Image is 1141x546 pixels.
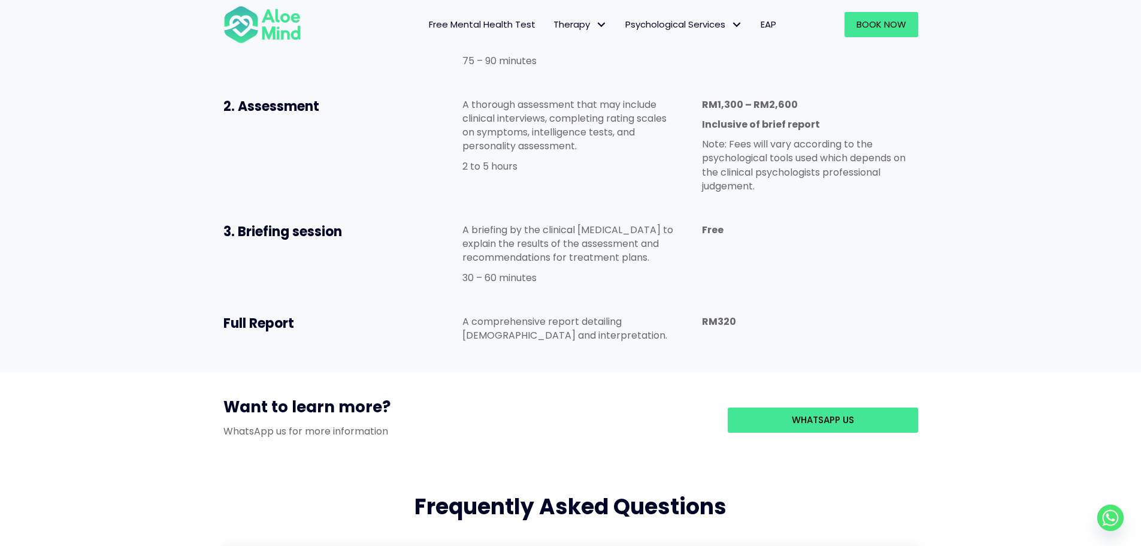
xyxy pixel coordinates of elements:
a: Whatsapp [1097,505,1124,531]
span: 2. Assessment [223,97,319,116]
a: Book Now [845,12,918,37]
a: EAP [752,12,785,37]
b: Free [702,223,724,237]
span: Therapy [553,18,607,31]
span: Frequently Asked Questions [414,491,727,522]
span: 3. Briefing session [223,222,342,241]
strong: Inclusive of brief report [702,117,820,131]
span: Free Mental Health Test [429,18,535,31]
img: Aloe mind Logo [223,5,301,44]
p: 2 to 5 hours [462,159,678,173]
p: Note: Fees will vary according to the psychological tools used which depends on the clinical psyc... [702,137,918,193]
p: A briefing by the clinical [MEDICAL_DATA] to explain the results of the assessment and recommenda... [462,223,678,265]
p: WhatsApp us for more information [223,424,710,438]
a: TherapyTherapy: submenu [544,12,616,37]
h3: Want to learn more? [223,396,710,424]
p: A thorough assessment that may include clinical interviews, completing rating scales on symptoms,... [462,98,678,153]
a: WhatsApp us [728,408,918,433]
nav: Menu [317,12,785,37]
span: Full Report [223,314,294,333]
a: Free Mental Health Test [420,12,544,37]
p: 30 – 60 minutes [462,271,678,285]
span: Psychological Services: submenu [728,16,746,34]
p: 75 – 90 minutes [462,54,678,68]
b: RM320 [702,315,736,328]
span: EAP [761,18,776,31]
p: A comprehensive report detailing [DEMOGRAPHIC_DATA] and interpretation. [462,315,678,342]
span: WhatsApp us [792,414,854,426]
span: Psychological Services [625,18,743,31]
strong: RM1,300 – RM2,600 [702,98,798,111]
a: Psychological ServicesPsychological Services: submenu [616,12,752,37]
span: Book Now [856,18,906,31]
span: Therapy: submenu [593,16,610,34]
